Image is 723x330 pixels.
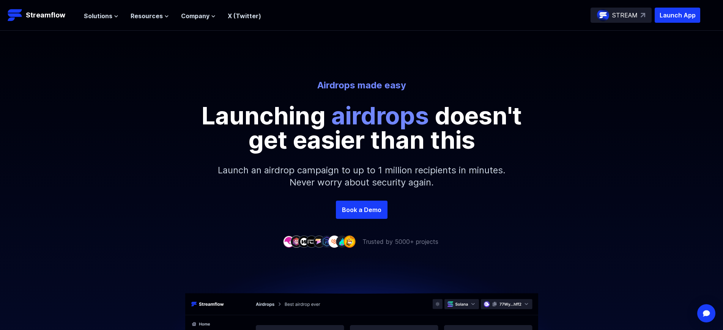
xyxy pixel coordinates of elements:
[597,9,609,21] img: streamflow-logo-circle.png
[697,304,715,322] div: Open Intercom Messenger
[313,236,325,247] img: company-5
[181,11,209,20] span: Company
[181,11,216,20] button: Company
[131,11,169,20] button: Resources
[343,236,356,247] img: company-9
[328,236,340,247] img: company-7
[228,12,261,20] a: X (Twitter)
[131,11,163,20] span: Resources
[306,236,318,247] img: company-4
[641,13,645,17] img: top-right-arrow.svg
[191,104,532,152] p: Launching doesn't get easier than this
[151,79,572,91] p: Airdrops made easy
[336,201,387,219] a: Book a Demo
[336,236,348,247] img: company-8
[84,11,118,20] button: Solutions
[283,236,295,247] img: company-1
[84,11,112,20] span: Solutions
[298,236,310,247] img: company-3
[26,10,65,20] p: Streamflow
[655,8,700,23] button: Launch App
[198,152,525,201] p: Launch an airdrop campaign to up to 1 million recipients in minutes. Never worry about security a...
[331,101,429,130] span: airdrops
[362,237,438,246] p: Trusted by 5000+ projects
[290,236,302,247] img: company-2
[8,8,23,23] img: Streamflow Logo
[321,236,333,247] img: company-6
[8,8,76,23] a: Streamflow
[591,8,652,23] a: STREAM
[612,11,638,20] p: STREAM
